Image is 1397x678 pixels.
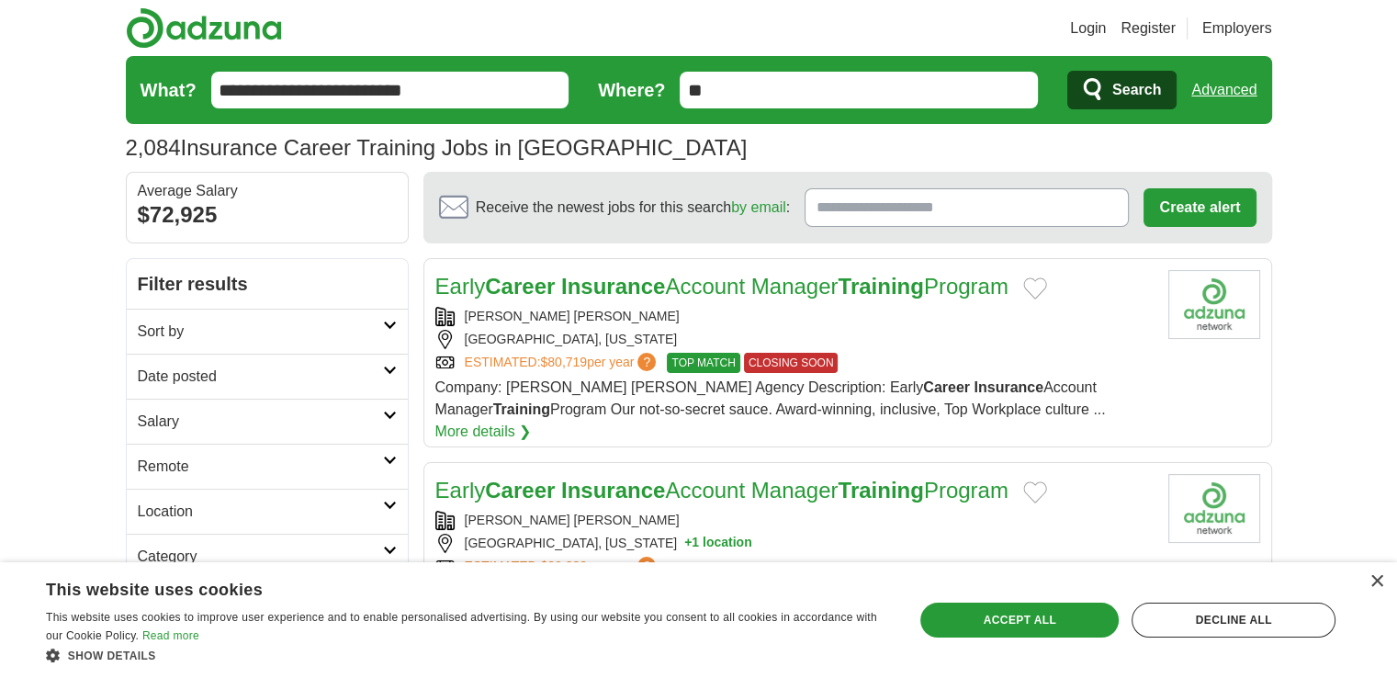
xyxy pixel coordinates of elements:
[637,557,656,575] span: ?
[141,76,197,104] label: What?
[1121,17,1176,40] a: Register
[435,478,1008,503] a: EarlyCareer InsuranceAccount ManagerTrainingProgram
[126,135,748,160] h1: Insurance Career Training Jobs in [GEOGRAPHIC_DATA]
[1168,270,1260,339] img: Marsh & McLennan logo
[476,197,790,219] span: Receive the newest jobs for this search :
[1023,481,1047,503] button: Add to favorite jobs
[127,309,408,354] a: Sort by
[138,366,383,388] h2: Date posted
[1070,17,1106,40] a: Login
[1168,474,1260,543] img: Marsh & McLennan logo
[46,611,877,642] span: This website uses cookies to improve user experience and to enable personalised advertising. By u...
[744,353,839,373] span: CLOSING SOON
[127,354,408,399] a: Date posted
[1132,603,1335,638] div: Decline all
[974,379,1043,395] strong: Insurance
[68,650,156,662] span: Show details
[540,559,587,573] span: $80,838
[138,321,383,343] h2: Sort by
[1067,71,1177,109] button: Search
[138,198,397,232] div: $72,925
[435,330,1154,349] div: [GEOGRAPHIC_DATA], [US_STATE]
[1023,277,1047,299] button: Add to favorite jobs
[540,355,587,369] span: $80,719
[127,444,408,489] a: Remote
[138,501,383,523] h2: Location
[485,478,555,503] strong: Career
[923,379,970,395] strong: Career
[138,411,383,433] h2: Salary
[561,478,665,503] strong: Insurance
[127,399,408,444] a: Salary
[138,546,383,568] h2: Category
[465,309,680,323] a: [PERSON_NAME] [PERSON_NAME]
[465,513,680,527] a: [PERSON_NAME] [PERSON_NAME]
[435,379,1106,417] span: Company: [PERSON_NAME] [PERSON_NAME] Agency Description: Early Account Manager Program Our not-so...
[838,478,923,503] strong: Training
[46,646,888,664] div: Show details
[637,353,656,371] span: ?
[126,7,282,49] img: Adzuna logo
[138,456,383,478] h2: Remote
[561,274,665,299] strong: Insurance
[1191,72,1256,108] a: Advanced
[838,274,923,299] strong: Training
[142,629,199,642] a: Read more, opens a new window
[127,534,408,579] a: Category
[46,573,842,601] div: This website uses cookies
[127,259,408,309] h2: Filter results
[465,353,660,373] a: ESTIMATED:$80,719per year?
[138,184,397,198] div: Average Salary
[1202,17,1272,40] a: Employers
[1369,575,1383,589] div: Close
[127,489,408,534] a: Location
[126,131,181,164] span: 2,084
[485,274,555,299] strong: Career
[731,199,786,215] a: by email
[1112,72,1161,108] span: Search
[598,76,665,104] label: Where?
[465,557,660,576] a: ESTIMATED:$80,838per year?
[435,534,1154,553] div: [GEOGRAPHIC_DATA], [US_STATE]
[435,421,532,443] a: More details ❯
[684,534,692,553] span: +
[493,401,550,417] strong: Training
[667,353,739,373] span: TOP MATCH
[684,534,752,553] button: +1 location
[435,274,1008,299] a: EarlyCareer InsuranceAccount ManagerTrainingProgram
[920,603,1119,638] div: Accept all
[1144,188,1256,227] button: Create alert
